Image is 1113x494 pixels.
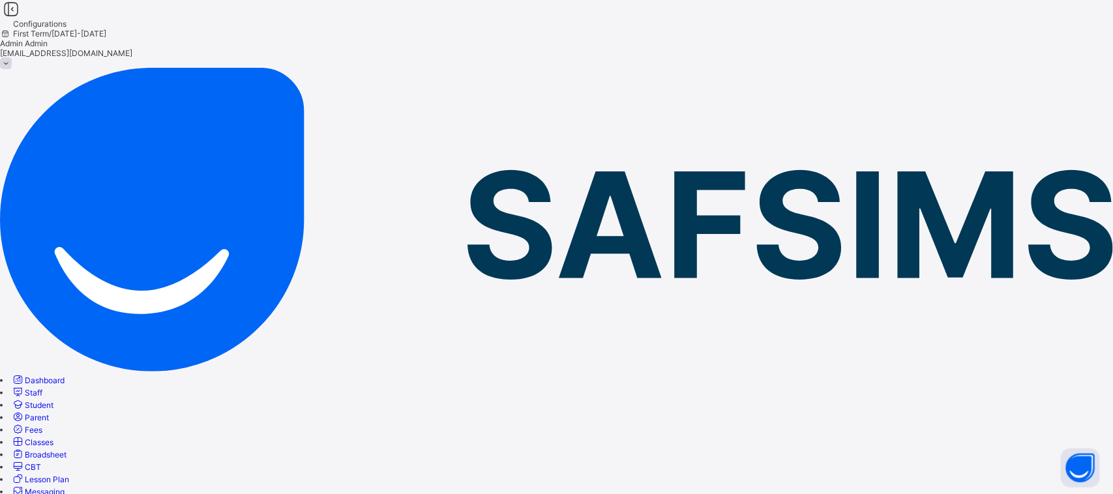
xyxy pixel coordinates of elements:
[11,375,65,385] a: Dashboard
[11,388,42,398] a: Staff
[25,375,65,385] span: Dashboard
[11,400,53,410] a: Student
[11,462,41,472] a: CBT
[25,425,42,435] span: Fees
[11,413,49,422] a: Parent
[25,450,67,459] span: Broadsheet
[11,450,67,459] a: Broadsheet
[13,19,67,29] span: Configurations
[11,474,69,484] a: Lesson Plan
[25,413,49,422] span: Parent
[25,462,41,472] span: CBT
[1061,448,1100,487] button: Open asap
[11,437,53,447] a: Classes
[25,474,69,484] span: Lesson Plan
[25,437,53,447] span: Classes
[11,425,42,435] a: Fees
[25,400,53,410] span: Student
[25,388,42,398] span: Staff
